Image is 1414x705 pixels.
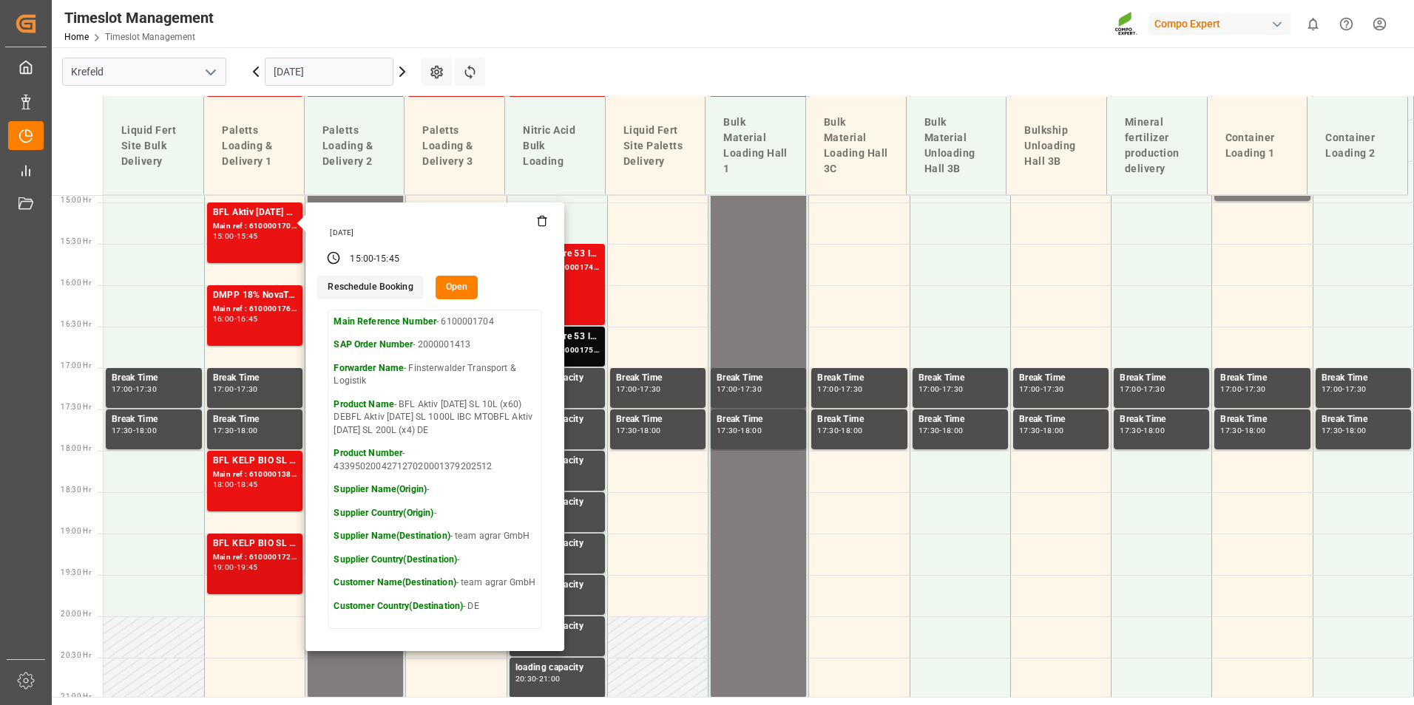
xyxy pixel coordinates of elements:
[373,253,376,266] div: -
[841,427,862,434] div: 18:00
[1114,11,1138,37] img: Screenshot%202023-09-29%20at%2010.02.21.png_1712312052.png
[817,412,901,427] div: Break Time
[135,386,157,392] div: 17:30
[1120,412,1203,427] div: Break Time
[1143,427,1165,434] div: 18:00
[334,362,536,388] p: - Finsterwalder Transport & Logistik
[919,371,1002,386] div: Break Time
[213,564,234,571] div: 19:00
[1220,386,1242,392] div: 17:00
[616,412,700,427] div: Break Time
[213,551,297,564] div: Main ref : 6100001728, 2000001407
[717,386,738,392] div: 17:00
[334,554,457,565] strong: Supplier Country(Destination)
[1019,412,1103,427] div: Break Time
[213,469,297,481] div: Main ref : 6100001381, 2000000633
[1149,10,1296,38] button: Compo Expert
[234,427,237,434] div: -
[1322,427,1343,434] div: 17:30
[539,675,561,682] div: 21:00
[61,527,91,535] span: 19:00 Hr
[1322,371,1405,386] div: Break Time
[1242,427,1244,434] div: -
[199,61,221,84] button: open menu
[1143,386,1165,392] div: 17:30
[64,7,214,29] div: Timeslot Management
[1041,386,1043,392] div: -
[334,448,402,458] strong: Product Number
[517,117,593,175] div: Nitric Acid Bulk Loading
[334,507,536,520] p: -
[237,564,258,571] div: 19:45
[1141,427,1143,434] div: -
[817,371,901,386] div: Break Time
[841,386,862,392] div: 17:30
[213,371,297,386] div: Break Time
[334,531,450,541] strong: Supplier Name(Destination)
[942,386,964,392] div: 17:30
[1120,371,1203,386] div: Break Time
[416,117,493,175] div: Paletts Loading & Delivery 3
[1242,386,1244,392] div: -
[317,117,393,175] div: Paletts Loading & Delivery 2
[213,303,297,316] div: Main ref : 6100001769, 2000000753
[133,386,135,392] div: -
[334,483,536,497] p: -
[234,316,237,322] div: -
[61,279,91,287] span: 16:00 Hr
[1245,427,1266,434] div: 18:00
[1342,386,1344,392] div: -
[61,403,91,411] span: 17:30 Hr
[234,386,237,392] div: -
[213,316,234,322] div: 16:00
[1120,386,1141,392] div: 17:00
[61,692,91,701] span: 21:00 Hr
[213,427,234,434] div: 17:30
[919,427,940,434] div: 17:30
[334,339,413,350] strong: SAP Order Number
[1345,386,1367,392] div: 17:30
[265,58,393,86] input: DD.MM.YYYY
[376,253,399,266] div: 15:45
[640,427,661,434] div: 18:00
[62,58,226,86] input: Type to search/select
[334,316,436,327] strong: Main Reference Number
[61,237,91,245] span: 15:30 Hr
[717,371,800,386] div: Break Time
[61,568,91,576] span: 19:30 Hr
[1342,427,1344,434] div: -
[61,320,91,328] span: 16:30 Hr
[1041,427,1043,434] div: -
[637,427,640,434] div: -
[1220,371,1304,386] div: Break Time
[350,253,373,266] div: 15:00
[334,399,394,409] strong: Product Name
[717,427,738,434] div: 17:30
[213,288,297,303] div: DMPP 18% NovaTec gran 1100kg CON
[325,228,548,238] div: [DATE]
[61,610,91,618] span: 20:00 Hr
[133,427,135,434] div: -
[637,386,640,392] div: -
[334,554,536,567] p: -
[334,600,536,613] p: - DE
[334,316,536,329] p: - 6100001704
[1322,412,1405,427] div: Break Time
[1245,386,1266,392] div: 17:30
[919,386,940,392] div: 17:00
[1322,386,1343,392] div: 17:00
[640,386,661,392] div: 17:30
[334,398,536,437] p: - BFL Aktiv [DATE] SL 10L (x60) DEBFL Aktiv [DATE] SL 1000L IBC MTOBFL Aktiv [DATE] SL 200L (x4) DE
[1043,427,1064,434] div: 18:00
[717,109,794,183] div: Bulk Material Loading Hall 1
[740,427,762,434] div: 18:00
[1220,412,1304,427] div: Break Time
[334,601,463,611] strong: Customer Country(Destination)
[237,481,258,488] div: 18:45
[112,386,133,392] div: 17:00
[213,220,297,233] div: Main ref : 6100001704, 2000001413
[1319,124,1396,167] div: Container Loading 2
[334,577,456,587] strong: Customer Name(Destination)
[919,109,995,183] div: Bulk Material Unloading Hall 3B
[61,486,91,494] span: 18:30 Hr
